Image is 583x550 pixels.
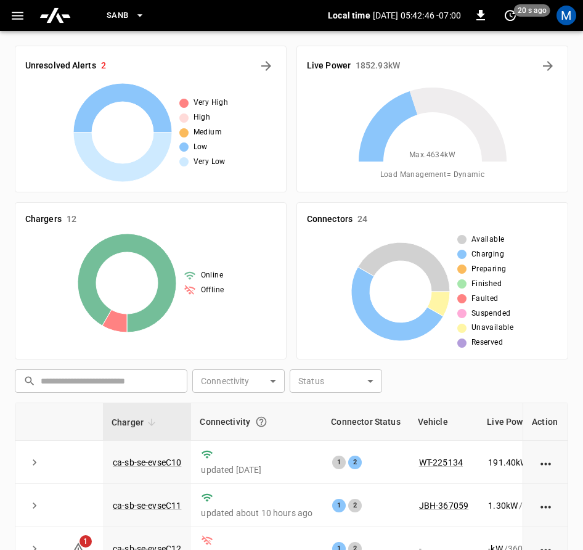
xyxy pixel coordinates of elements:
[523,403,568,441] th: Action
[256,56,276,76] button: All Alerts
[112,415,160,430] span: Charger
[471,263,507,276] span: Preparing
[194,126,222,139] span: Medium
[113,458,181,467] a: ca-sb-se-evseC10
[25,496,44,515] button: expand row
[101,59,106,73] h6: 2
[39,4,71,27] img: ampcontrol.io logo
[201,284,224,297] span: Offline
[538,56,558,76] button: Energy Overview
[194,156,226,168] span: Very Low
[409,149,455,162] span: Max. 4634 kW
[471,308,511,320] span: Suspended
[488,499,518,512] p: 1.30 kW
[471,278,502,290] span: Finished
[348,499,362,512] div: 2
[102,4,150,28] button: SanB
[201,269,223,282] span: Online
[488,456,560,469] div: / 360 kW
[25,213,62,226] h6: Chargers
[194,141,208,154] span: Low
[538,456,553,469] div: action cell options
[25,453,44,472] button: expand row
[373,9,461,22] p: [DATE] 05:42:46 -07:00
[67,213,76,226] h6: 12
[419,458,463,467] a: WT-225134
[250,411,272,433] button: Connection between the charger and our software.
[107,9,129,23] span: SanB
[113,501,181,511] a: ca-sb-se-evseC11
[471,293,499,305] span: Faulted
[380,169,485,181] span: Load Management = Dynamic
[419,501,469,511] a: JBH-367059
[201,507,312,519] p: updated about 10 hours ago
[200,411,314,433] div: Connectivity
[356,59,400,73] h6: 1852.93 kW
[332,499,346,512] div: 1
[471,234,505,246] span: Available
[194,97,229,109] span: Very High
[556,6,576,25] div: profile-icon
[488,456,528,469] p: 191.40 kW
[500,6,520,25] button: set refresh interval
[471,322,513,334] span: Unavailable
[471,337,503,349] span: Reserved
[201,464,312,476] p: updated [DATE]
[409,403,479,441] th: Vehicle
[488,499,560,512] div: / 360 kW
[322,403,409,441] th: Connector Status
[25,59,96,73] h6: Unresolved Alerts
[471,248,504,261] span: Charging
[79,535,92,548] span: 1
[538,499,553,512] div: action cell options
[332,456,346,469] div: 1
[478,403,569,441] th: Live Power
[307,59,351,73] h6: Live Power
[194,112,211,124] span: High
[328,9,370,22] p: Local time
[514,4,550,17] span: 20 s ago
[348,456,362,469] div: 2
[307,213,353,226] h6: Connectors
